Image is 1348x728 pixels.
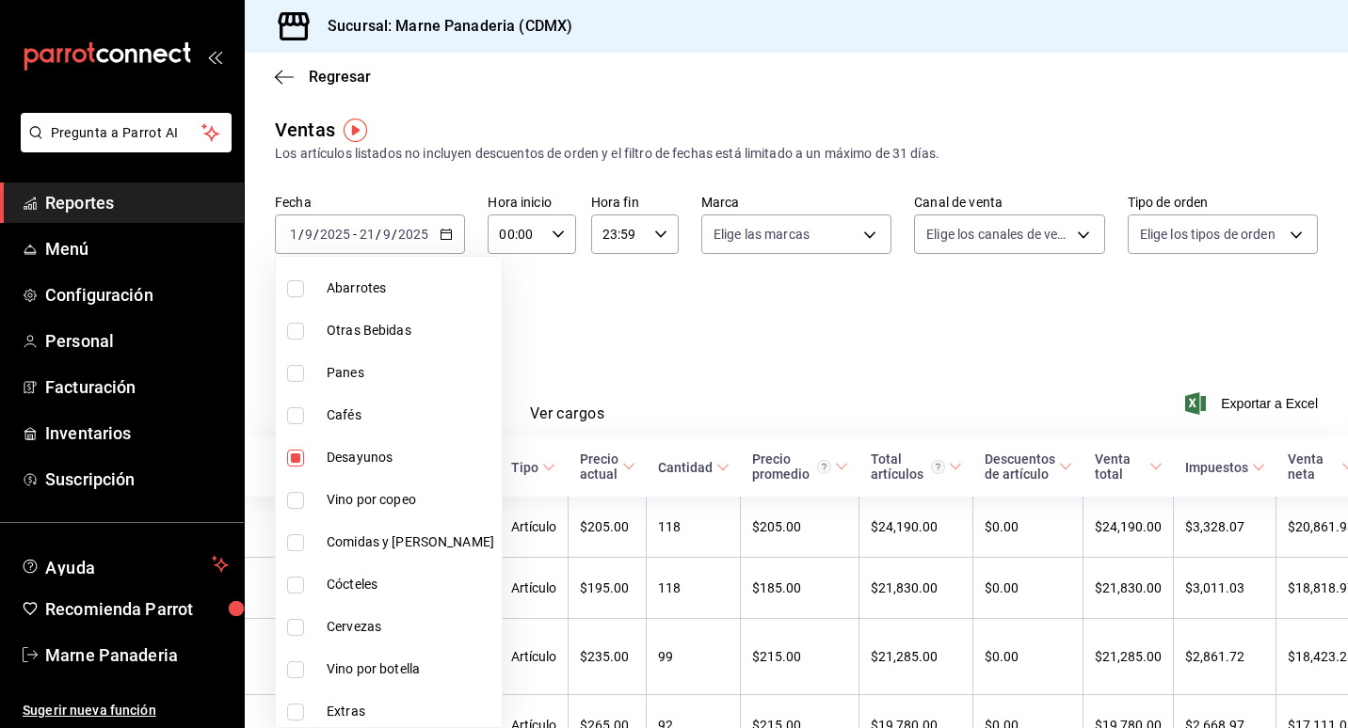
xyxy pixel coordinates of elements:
span: Vino por copeo [327,490,494,510]
span: Cafés [327,405,494,425]
span: Cervezas [327,617,494,637]
span: Panes [327,363,494,383]
span: Otras Bebidas [327,321,494,340]
span: Cócteles [327,575,494,594]
img: Tooltip marker [344,119,367,142]
span: Desayunos [327,448,494,467]
span: Comidas y [PERSON_NAME] [327,532,494,552]
span: Vino por botella [327,659,494,679]
span: Extras [327,702,494,721]
span: Abarrotes [327,278,494,298]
